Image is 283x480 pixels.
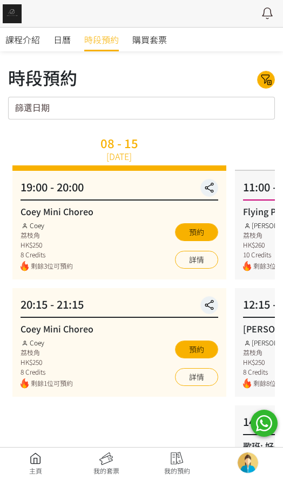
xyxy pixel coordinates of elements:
[106,150,132,163] div: [DATE]
[21,378,29,389] img: fire.png
[100,137,138,149] div: 08 - 15
[175,223,218,241] button: 預約
[175,368,218,386] a: 詳情
[84,33,119,46] span: 時段預約
[21,205,218,218] div: Coey Mini Choreo
[175,341,218,358] button: 預約
[8,97,275,119] input: 篩選日期
[21,261,29,271] img: fire.png
[21,296,218,318] div: 20:15 - 21:15
[21,221,73,230] div: Coey
[132,28,167,51] a: 購買套票
[53,28,71,51] a: 日曆
[5,28,40,51] a: 課程介紹
[175,251,218,269] a: 詳情
[243,261,251,271] img: fire.png
[84,28,119,51] a: 時段預約
[31,261,73,271] span: 剩餘3位可預約
[132,33,167,46] span: 購買套票
[21,240,73,250] div: HK$250
[5,33,40,46] span: 課程介紹
[243,378,251,389] img: fire.png
[21,250,73,259] div: 8 Credits
[21,322,218,335] div: Coey Mini Choreo
[53,33,71,46] span: 日曆
[21,348,73,357] div: 荔枝角
[31,378,73,389] span: 剩餘1位可預約
[21,338,73,348] div: Coey
[21,357,73,367] div: HK$250
[21,230,73,240] div: 荔枝角
[21,179,218,201] div: 19:00 - 20:00
[21,367,73,377] div: 8 Credits
[8,64,77,90] div: 時段預約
